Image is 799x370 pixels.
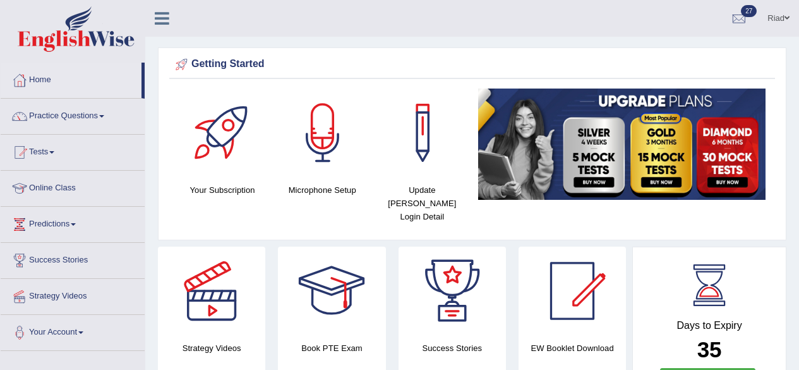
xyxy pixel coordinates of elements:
a: Your Account [1,315,145,347]
h4: Microphone Setup [279,183,366,197]
img: small5.jpg [478,89,766,200]
a: Online Class [1,171,145,202]
h4: EW Booklet Download [519,342,626,355]
a: Home [1,63,141,94]
h4: Days to Expiry [647,320,772,331]
a: Success Stories [1,243,145,274]
h4: Update [PERSON_NAME] Login Detail [378,183,466,223]
div: Getting Started [172,55,772,74]
h4: Your Subscription [179,183,266,197]
span: 27 [741,5,757,17]
h4: Success Stories [399,342,506,355]
a: Tests [1,135,145,166]
h4: Strategy Videos [158,342,265,355]
h4: Book PTE Exam [278,342,385,355]
a: Practice Questions [1,99,145,130]
b: 35 [697,337,722,362]
a: Predictions [1,207,145,238]
a: Strategy Videos [1,279,145,311]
